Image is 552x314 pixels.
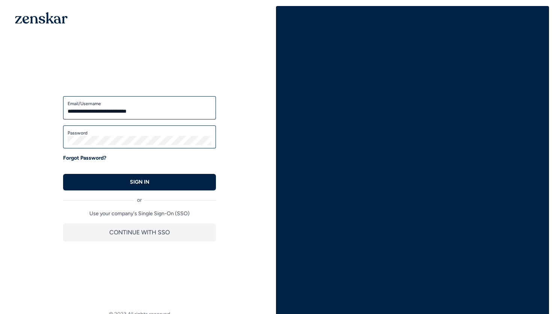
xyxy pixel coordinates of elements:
a: Forgot Password? [63,154,106,162]
p: Use your company's Single Sign-On (SSO) [63,210,216,217]
img: 1OGAJ2xQqyY4LXKgY66KYq0eOWRCkrZdAb3gUhuVAqdWPZE9SRJmCz+oDMSn4zDLXe31Ii730ItAGKgCKgCCgCikA4Av8PJUP... [15,12,68,24]
button: CONTINUE WITH SSO [63,223,216,242]
label: Email/Username [68,101,211,107]
label: Password [68,130,211,136]
p: SIGN IN [130,178,149,186]
div: or [63,190,216,204]
button: SIGN IN [63,174,216,190]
